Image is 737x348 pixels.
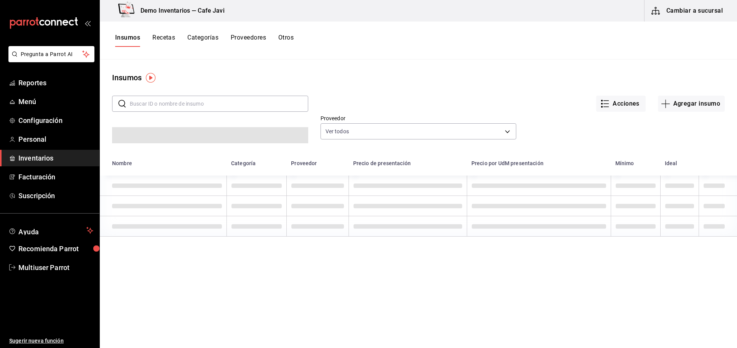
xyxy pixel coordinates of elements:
[84,20,91,26] button: open_drawer_menu
[18,78,93,88] span: Reportes
[278,34,294,47] button: Otros
[471,160,544,166] div: Precio por UdM presentación
[134,6,225,15] h3: Demo Inventarios — Cafe Javi
[231,160,256,166] div: Categoría
[5,56,94,64] a: Pregunta a Parrot AI
[596,96,646,112] button: Acciones
[18,262,93,273] span: Multiuser Parrot
[353,160,411,166] div: Precio de presentación
[112,160,132,166] div: Nombre
[18,244,93,254] span: Recomienda Parrot
[18,134,93,144] span: Personal
[18,172,93,182] span: Facturación
[18,115,93,126] span: Configuración
[665,160,678,166] div: Ideal
[326,128,349,135] span: Ver todos
[321,116,517,121] label: Proveedor
[9,337,93,345] span: Sugerir nueva función
[18,153,93,163] span: Inventarios
[21,50,83,58] span: Pregunta a Parrot AI
[18,96,93,107] span: Menú
[658,96,725,112] button: Agregar insumo
[231,34,266,47] button: Proveedores
[115,34,140,47] button: Insumos
[8,46,94,62] button: Pregunta a Parrot AI
[291,160,317,166] div: Proveedor
[112,72,142,83] div: Insumos
[130,96,308,111] input: Buscar ID o nombre de insumo
[615,160,634,166] div: Mínimo
[18,226,83,235] span: Ayuda
[146,73,155,83] img: Tooltip marker
[152,34,175,47] button: Recetas
[187,34,218,47] button: Categorías
[18,191,93,201] span: Suscripción
[115,34,294,47] div: navigation tabs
